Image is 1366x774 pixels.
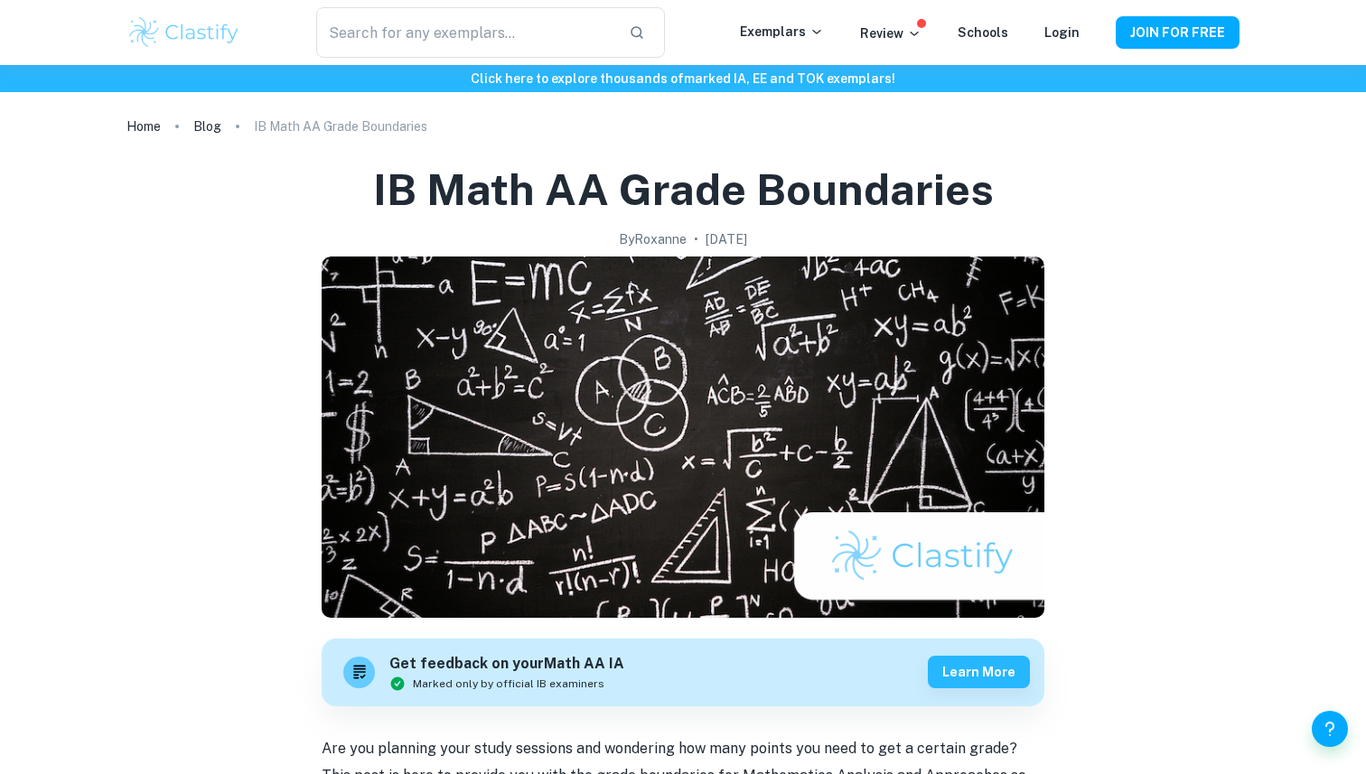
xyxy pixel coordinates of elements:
span: Marked only by official IB examiners [413,676,604,692]
button: Help and Feedback [1312,711,1348,747]
h6: Click here to explore thousands of marked IA, EE and TOK exemplars ! [4,69,1362,89]
img: IB Math AA Grade Boundaries cover image [322,256,1044,618]
a: Get feedback on yourMath AA IAMarked only by official IB examinersLearn more [322,639,1044,706]
p: Review [860,23,922,43]
img: Clastify logo [126,14,241,51]
h1: IB Math AA Grade Boundaries [373,161,994,219]
p: • [694,229,698,249]
button: Learn more [928,656,1030,688]
h2: By Roxanne [619,229,687,249]
a: Blog [193,114,221,139]
h6: Get feedback on your Math AA IA [389,653,624,676]
p: IB Math AA Grade Boundaries [254,117,427,136]
a: Login [1044,25,1080,40]
a: Home [126,114,161,139]
a: Schools [958,25,1008,40]
h2: [DATE] [706,229,747,249]
button: JOIN FOR FREE [1116,16,1240,49]
input: Search for any exemplars... [316,7,614,58]
p: Exemplars [740,22,824,42]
